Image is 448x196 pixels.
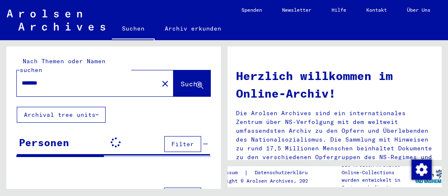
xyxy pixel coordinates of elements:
[160,79,170,89] mat-icon: close
[211,168,324,177] div: |
[248,168,324,177] a: Datenschutzerklärung
[155,18,231,39] a: Archiv erkunden
[17,107,106,123] button: Archival tree units
[236,67,434,102] h1: Herzlich willkommen im Online-Archiv!
[19,135,69,150] div: Personen
[164,136,201,152] button: Filter
[236,109,434,179] p: Die Arolsen Archives sind ein internationales Zentrum über NS-Verfolgung mit dem weltweit umfasse...
[211,168,244,177] a: Impressum
[174,70,210,96] button: Suche
[20,57,106,74] mat-label: Nach Themen oder Namen suchen
[157,75,174,92] button: Clear
[342,176,415,191] p: wurden entwickelt in Partnerschaft mit
[171,140,194,148] span: Filter
[211,177,324,185] p: Copyright © Arolsen Archives, 2021
[181,80,202,88] span: Suche
[7,10,105,31] img: Arolsen_neg.svg
[112,18,155,40] a: Suchen
[412,160,432,180] img: Zustimmung ändern
[342,161,415,176] p: Die Arolsen Archives Online-Collections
